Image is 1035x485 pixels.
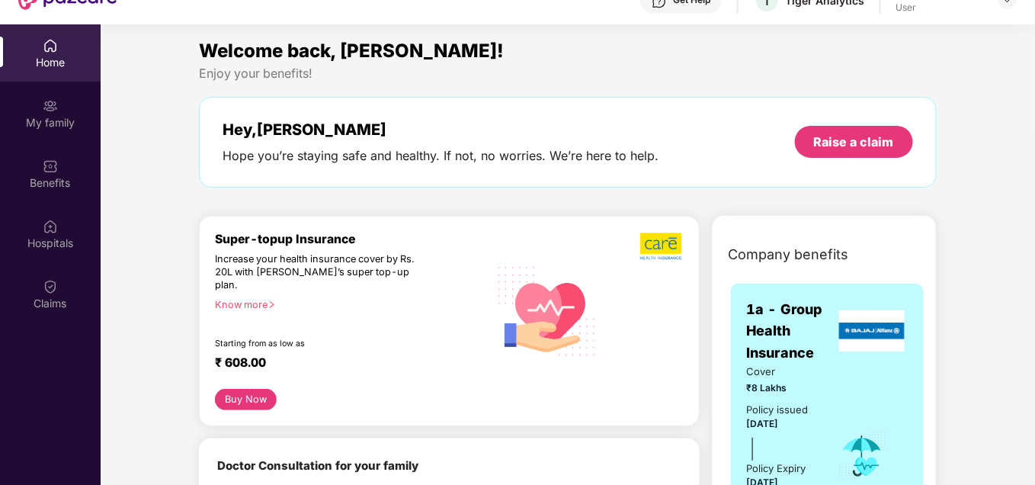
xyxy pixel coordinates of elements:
[43,219,58,234] img: svg+xml;base64,PHN2ZyBpZD0iSG9zcGl0YWxzIiB4bWxucz0iaHR0cDovL3d3dy53My5vcmcvMjAwMC9zdmciIHdpZHRoPS...
[604,457,681,477] img: ekin.png
[746,299,835,364] span: 1a - Group Health Insurance
[814,133,894,150] div: Raise a claim
[43,38,58,53] img: svg+xml;base64,PHN2ZyBpZD0iSG9tZSIgeG1sbnM9Imh0dHA6Ly93d3cudzMub3JnLzIwMDAvc3ZnIiB3aWR0aD0iMjAiIG...
[215,299,479,310] div: Know more
[839,310,905,352] img: insurerLogo
[223,148,658,164] div: Hope you’re staying safe and healthy. If not, no worries. We’re here to help.
[746,364,817,380] span: Cover
[199,66,936,82] div: Enjoy your benefits!
[215,232,489,246] div: Super-topup Insurance
[896,2,985,14] div: User
[43,159,58,174] img: svg+xml;base64,PHN2ZyBpZD0iQmVuZWZpdHMiIHhtbG5zPSJodHRwOi8vd3d3LnczLm9yZy8yMDAwL3N2ZyIgd2lkdGg9Ij...
[43,98,58,114] img: svg+xml;base64,PHN2ZyB3aWR0aD0iMjAiIGhlaWdodD0iMjAiIHZpZXdCb3g9IjAgMCAyMCAyMCIgZmlsbD0ibm9uZSIgeG...
[215,339,424,349] div: Starting from as low as
[215,389,277,411] button: Buy Now
[746,381,817,396] span: ₹8 Lakhs
[746,402,808,418] div: Policy issued
[640,232,684,261] img: b5dec4f62d2307b9de63beb79f102df3.png
[43,279,58,294] img: svg+xml;base64,PHN2ZyBpZD0iQ2xhaW0iIHhtbG5zPSJodHRwOi8vd3d3LnczLm9yZy8yMDAwL3N2ZyIgd2lkdGg9IjIwIi...
[746,418,778,429] span: [DATE]
[268,300,276,309] span: right
[746,461,806,477] div: Policy Expiry
[838,431,887,481] img: icon
[217,458,418,473] b: Doctor Consultation for your family
[215,355,473,374] div: ₹ 608.00
[489,251,606,370] img: svg+xml;base64,PHN2ZyB4bWxucz0iaHR0cDovL3d3dy53My5vcmcvMjAwMC9zdmciIHhtbG5zOnhsaW5rPSJodHRwOi8vd3...
[199,40,504,62] span: Welcome back, [PERSON_NAME]!
[223,120,658,139] div: Hey, [PERSON_NAME]
[728,244,848,265] span: Company benefits
[215,253,422,292] div: Increase your health insurance cover by Rs. 20L with [PERSON_NAME]’s super top-up plan.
